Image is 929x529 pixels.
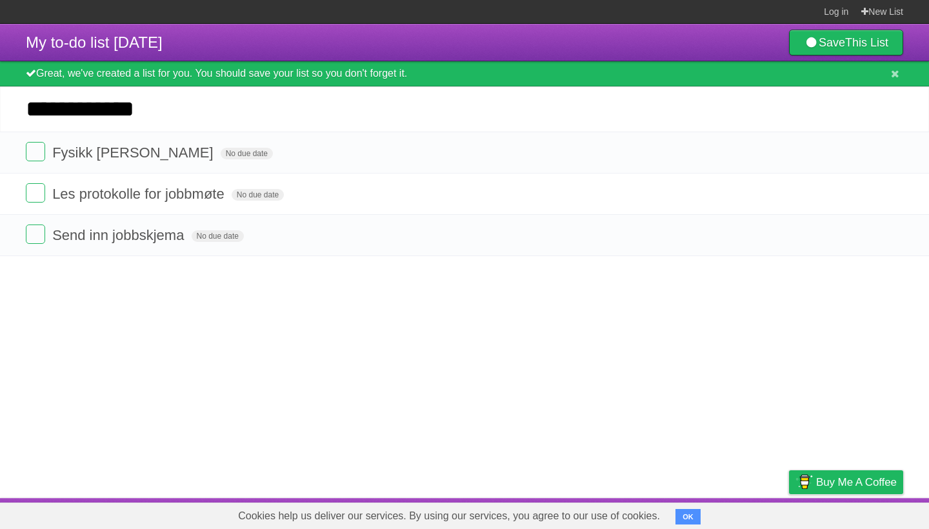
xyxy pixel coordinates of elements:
label: Done [26,225,45,244]
label: Done [26,183,45,203]
a: SaveThis List [789,30,903,55]
button: OK [675,509,701,524]
span: No due date [232,189,284,201]
a: Developers [660,501,712,526]
span: Fysikk [PERSON_NAME] [52,145,216,161]
span: No due date [192,230,244,242]
a: Privacy [772,501,806,526]
span: Cookies help us deliver our services. By using our services, you agree to our use of cookies. [225,503,673,529]
label: Done [26,142,45,161]
a: Suggest a feature [822,501,903,526]
b: This List [845,36,888,49]
img: Buy me a coffee [795,471,813,493]
span: My to-do list [DATE] [26,34,163,51]
span: No due date [221,148,273,159]
span: Send inn jobbskjema [52,227,187,243]
a: Terms [728,501,757,526]
span: Les protokolle for jobbmøte [52,186,228,202]
span: Buy me a coffee [816,471,897,494]
a: Buy me a coffee [789,470,903,494]
a: About [617,501,644,526]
